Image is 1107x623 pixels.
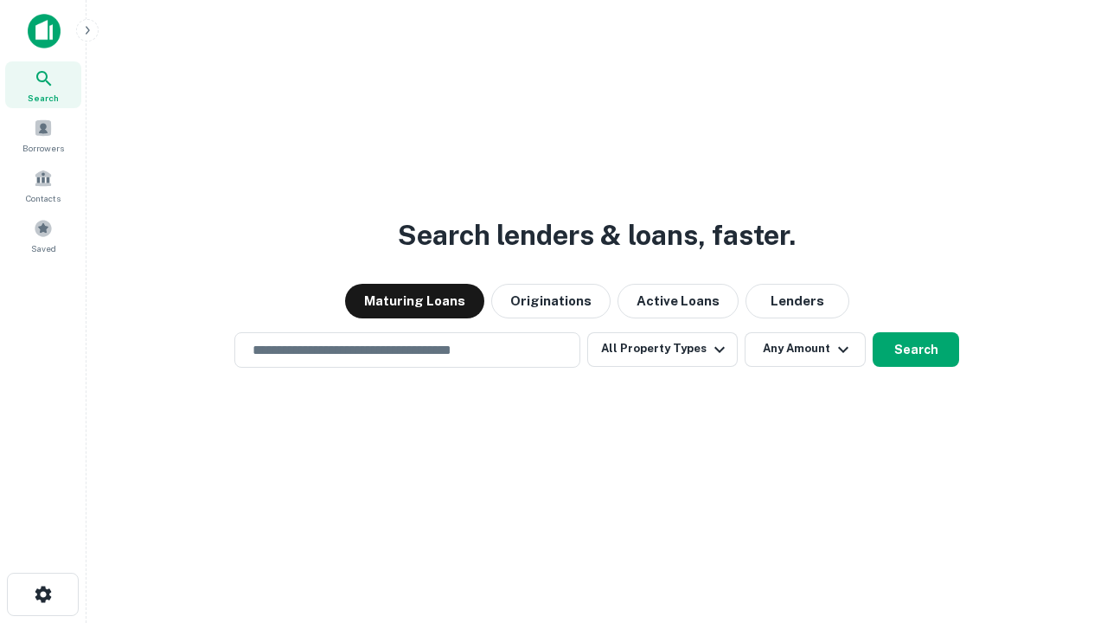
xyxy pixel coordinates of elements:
[745,332,866,367] button: Any Amount
[745,284,849,318] button: Lenders
[587,332,738,367] button: All Property Types
[345,284,484,318] button: Maturing Loans
[5,212,81,259] a: Saved
[398,215,796,256] h3: Search lenders & loans, faster.
[22,141,64,155] span: Borrowers
[28,14,61,48] img: capitalize-icon.png
[1021,485,1107,568] iframe: Chat Widget
[31,241,56,255] span: Saved
[26,191,61,205] span: Contacts
[5,112,81,158] a: Borrowers
[5,61,81,108] a: Search
[617,284,739,318] button: Active Loans
[28,91,59,105] span: Search
[873,332,959,367] button: Search
[491,284,611,318] button: Originations
[5,162,81,209] a: Contacts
